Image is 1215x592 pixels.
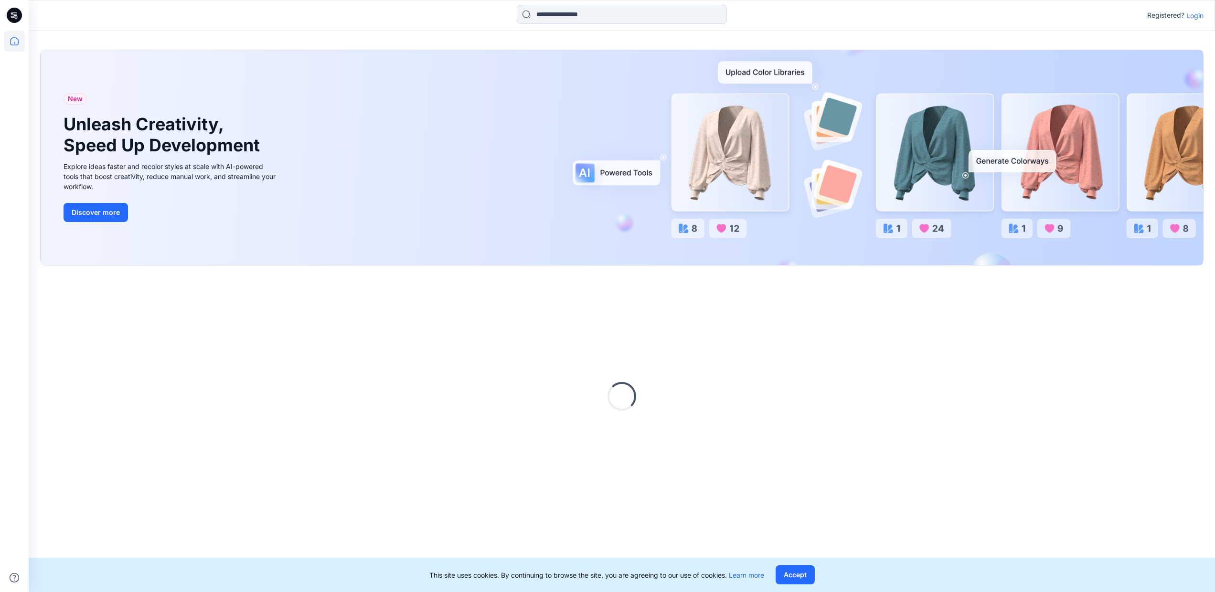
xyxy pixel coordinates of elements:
[729,571,764,579] a: Learn more
[1186,11,1204,21] p: Login
[64,203,278,222] a: Discover more
[64,161,278,191] div: Explore ideas faster and recolor styles at scale with AI-powered tools that boost creativity, red...
[776,565,815,584] button: Accept
[429,570,764,580] p: This site uses cookies. By continuing to browse the site, you are agreeing to our use of cookies.
[68,93,83,105] span: New
[64,114,264,155] h1: Unleash Creativity, Speed Up Development
[1147,10,1184,21] p: Registered?
[64,203,128,222] button: Discover more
